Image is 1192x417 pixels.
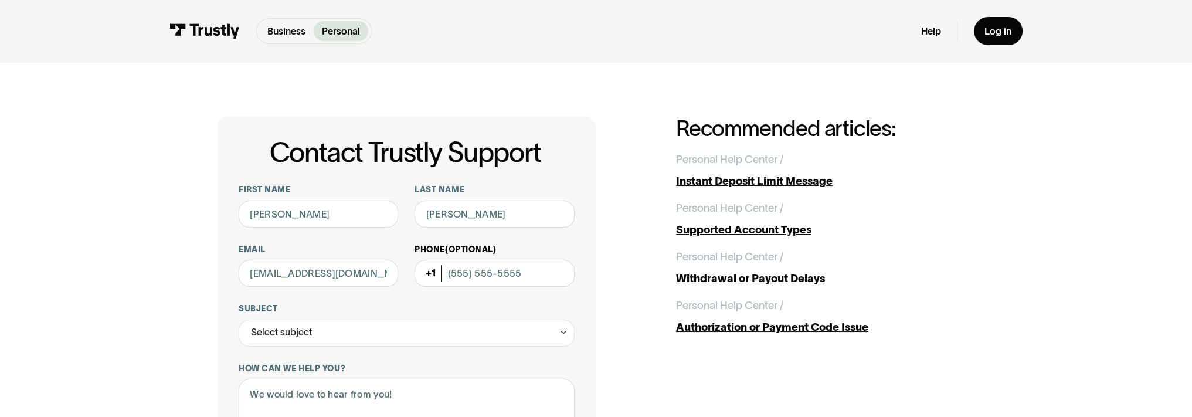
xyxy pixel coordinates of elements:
p: Business [267,24,305,38]
h2: Recommended articles: [676,117,975,141]
label: Email [239,244,398,255]
div: Authorization or Payment Code Issue [676,319,975,335]
div: Select subject [239,320,575,347]
div: Log in [984,25,1011,38]
a: Personal Help Center /Authorization or Payment Code Issue [676,297,975,335]
a: Help [921,25,940,38]
input: alex@mail.com [239,260,398,287]
div: Supported Account Types [676,222,975,238]
div: Personal Help Center / [676,151,783,168]
img: Trustly Logo [169,23,240,38]
div: Withdrawal or Payout Delays [676,270,975,287]
input: Howard [415,201,574,228]
a: Log in [974,17,1023,46]
label: How can we help you? [239,363,575,374]
h1: Contact Trustly Support [236,138,575,168]
a: Business [260,21,314,40]
a: Personal [314,21,368,40]
a: Personal Help Center /Instant Deposit Limit Message [676,151,975,189]
input: Alex [239,201,398,228]
div: Personal Help Center / [676,297,783,314]
a: Personal Help Center /Supported Account Types [676,200,975,238]
div: Select subject [251,324,312,341]
label: Last name [415,184,574,195]
input: (555) 555-5555 [415,260,574,287]
a: Personal Help Center /Withdrawal or Payout Delays [676,249,975,287]
span: (Optional) [445,245,497,254]
label: First name [239,184,398,195]
div: Personal Help Center / [676,200,783,216]
p: Personal [322,24,360,38]
div: Instant Deposit Limit Message [676,173,975,189]
label: Subject [239,303,575,314]
div: Personal Help Center / [676,249,783,265]
label: Phone [415,244,574,255]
